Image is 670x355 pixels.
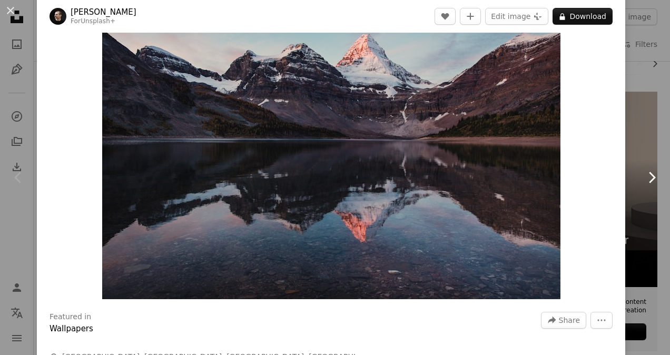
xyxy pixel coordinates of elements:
button: Share this image [541,312,586,329]
div: For [71,17,136,26]
button: More Actions [590,312,613,329]
h3: Featured in [50,312,91,322]
a: [PERSON_NAME] [71,7,136,17]
img: Go to Joshua Earle's profile [50,8,66,25]
button: Edit image [485,8,548,25]
button: Like [435,8,456,25]
button: Add to Collection [460,8,481,25]
span: Share [559,312,580,328]
a: Unsplash+ [81,17,115,25]
a: Wallpapers [50,324,93,333]
a: Next [633,127,670,228]
button: Download [553,8,613,25]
